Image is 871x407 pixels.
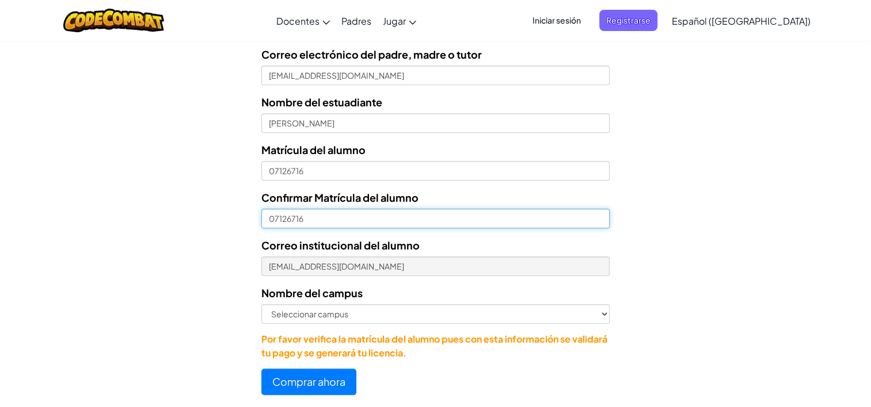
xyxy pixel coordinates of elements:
label: Correo electrónico del padre, madre o tutor [261,46,482,63]
a: Español ([GEOGRAPHIC_DATA]) [666,5,816,36]
a: Padres [336,5,377,36]
button: Comprar ahora [261,368,356,395]
a: Jugar [377,5,422,36]
span: Español ([GEOGRAPHIC_DATA]) [672,15,811,27]
span: Jugar [383,15,406,27]
a: Docentes [271,5,336,36]
label: Matrícula del alumno [261,141,366,158]
img: CodeCombat logo [63,9,164,32]
label: Correo institucional del alumno [261,237,420,254]
p: Por favor verifica la matrícula del alumno pues con esta información se validará tu pago y se gen... [261,332,610,360]
label: Confirmar Matrícula del alumno [261,189,419,206]
label: Nombre del campus [261,285,363,301]
span: Docentes [276,15,320,27]
button: Registrarse [599,10,657,31]
button: Iniciar sesión [526,10,588,31]
label: Nombre del estuadiante [261,94,382,110]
